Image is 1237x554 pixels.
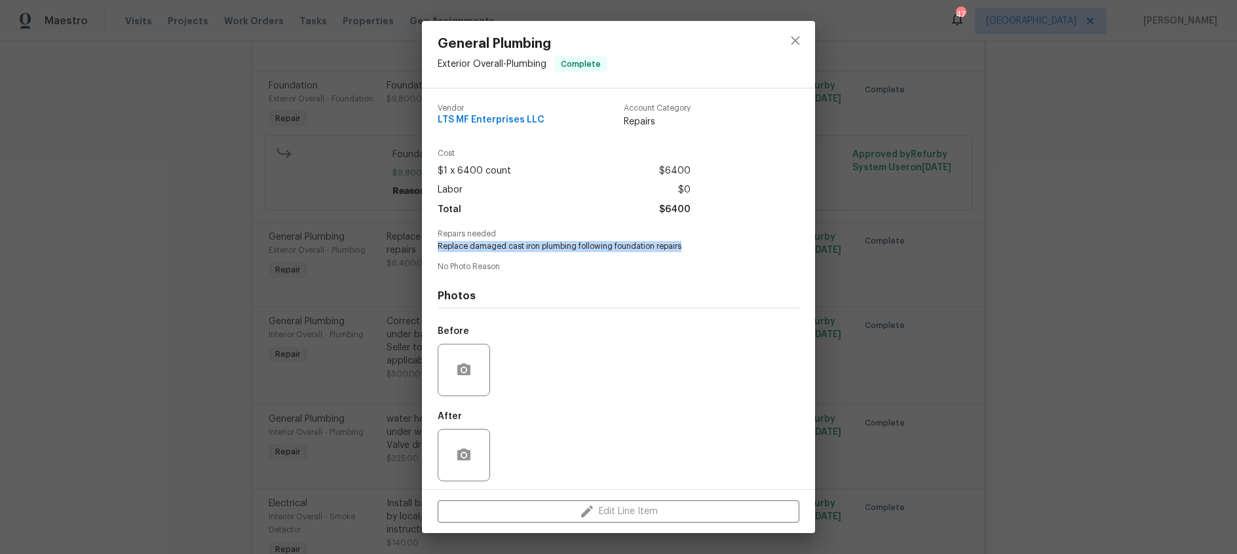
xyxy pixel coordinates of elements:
span: Total [438,200,461,219]
span: Labor [438,181,463,200]
span: Vendor [438,104,544,113]
span: General Plumbing [438,37,607,51]
h4: Photos [438,289,799,303]
h5: After [438,412,462,421]
span: Repairs [624,115,691,128]
button: close [780,25,811,56]
span: $0 [678,181,691,200]
span: Complete [556,58,606,71]
span: $6400 [659,200,691,219]
span: Repairs needed [438,230,799,238]
span: $6400 [659,162,691,181]
span: No Photo Reason [438,263,799,271]
span: Replace damaged cast iron plumbing following foundation repairs [438,241,763,252]
h5: Before [438,327,469,336]
span: Cost [438,149,691,158]
span: Exterior Overall - Plumbing [438,60,546,69]
span: $1 x 6400 count [438,162,511,181]
span: Account Category [624,104,691,113]
div: 47 [956,8,965,21]
span: LTS MF Enterprises LLC [438,115,544,125]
